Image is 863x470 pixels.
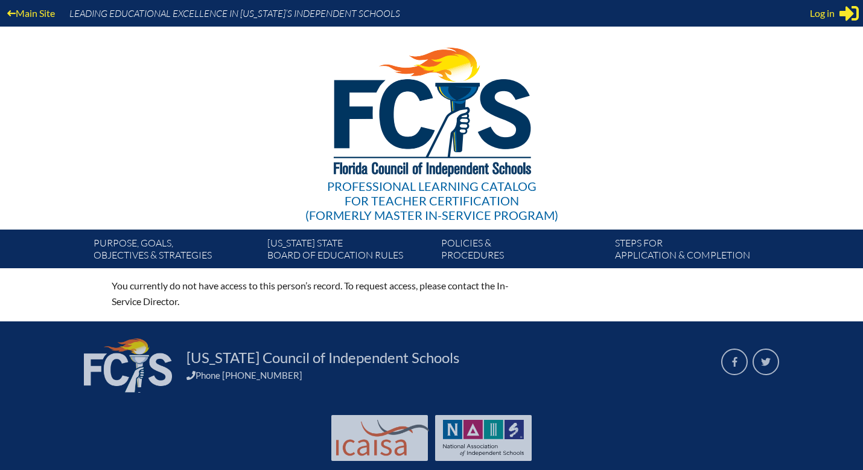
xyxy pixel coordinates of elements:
[436,234,610,268] a: Policies &Procedures
[307,27,556,192] img: FCISlogo221.eps
[336,420,429,456] img: Int'l Council Advancing Independent School Accreditation logo
[305,179,558,222] div: Professional Learning Catalog (formerly Master In-service Program)
[345,193,519,208] span: for Teacher Certification
[610,234,784,268] a: Steps forapplication & completion
[186,370,707,381] div: Phone [PHONE_NUMBER]
[263,234,436,268] a: [US_STATE] StateBoard of Education rules
[443,420,524,456] img: NAIS Logo
[112,278,537,309] p: You currently do not have access to this person’s record. To request access, please contact the I...
[84,338,172,393] img: FCIS_logo_white
[301,24,563,225] a: Professional Learning Catalog for Teacher Certification(formerly Master In-service Program)
[89,234,263,268] a: Purpose, goals,objectives & strategies
[839,4,859,23] svg: Sign in or register
[810,6,835,21] span: Log in
[182,348,464,367] a: [US_STATE] Council of Independent Schools
[2,5,60,21] a: Main Site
